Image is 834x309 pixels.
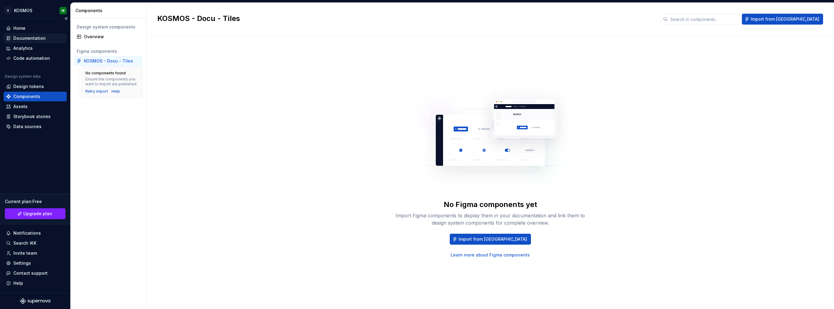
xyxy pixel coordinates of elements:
div: Home [13,25,25,31]
input: Search in components... [668,14,739,25]
a: Components [4,92,67,101]
button: Help [4,278,67,288]
button: XKOSMOSM [1,4,69,17]
div: Analytics [13,45,33,51]
div: Data sources [13,124,42,130]
span: Import from [GEOGRAPHIC_DATA] [459,236,527,242]
div: Overview [84,34,140,40]
a: Design tokens [4,82,67,91]
div: KOSMOS [14,8,32,14]
div: No components found [85,71,126,76]
a: Learn more about Figma components [451,252,530,258]
div: Design system components [77,24,140,30]
a: Help [112,89,120,94]
div: Figma components [77,48,140,54]
div: Design system data [5,74,41,79]
div: Current plan : Free [5,199,65,205]
button: Upgrade plan [5,208,65,219]
div: Storybook stories [13,114,51,120]
a: Home [4,23,67,33]
a: KOSMOS - Docu - Tiles [74,56,142,66]
button: Import from [GEOGRAPHIC_DATA] [450,234,531,245]
div: KOSMOS - Docu - Tiles [84,58,133,64]
div: No Figma components yet [444,200,537,209]
a: Data sources [4,122,67,131]
button: Contact support [4,268,67,278]
div: Ensure the components you want to import are published. [85,77,138,87]
div: Documentation [13,35,46,41]
button: Notifications [4,228,67,238]
a: Analytics [4,43,67,53]
span: Import from [GEOGRAPHIC_DATA] [751,16,819,22]
div: Import Figma components to display them in your documentation and link them to design system comp... [393,212,587,226]
div: Notifications [13,230,41,236]
div: Assets [13,104,28,110]
a: Invite team [4,248,67,258]
svg: Supernova Logo [20,298,50,304]
button: Import from [GEOGRAPHIC_DATA] [742,14,823,25]
div: X [4,7,12,14]
div: Help [13,280,23,286]
a: Storybook stories [4,112,67,121]
div: Code automation [13,55,50,61]
a: Documentation [4,33,67,43]
div: Design tokens [13,83,44,90]
div: Search ⌘K [13,240,36,246]
a: Code automation [4,53,67,63]
span: Upgrade plan [23,211,52,217]
div: Components [13,93,40,100]
div: Contact support [13,270,48,276]
a: Overview [74,32,142,42]
a: Settings [4,258,67,268]
div: Settings [13,260,31,266]
button: Search ⌘K [4,238,67,248]
button: Retry import [85,89,108,94]
div: Invite team [13,250,37,256]
h2: KOSMOS - Docu - Tiles [157,14,653,23]
button: Collapse sidebar [62,14,70,23]
div: M [62,8,65,13]
div: Components [75,8,144,14]
a: Assets [4,102,67,111]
